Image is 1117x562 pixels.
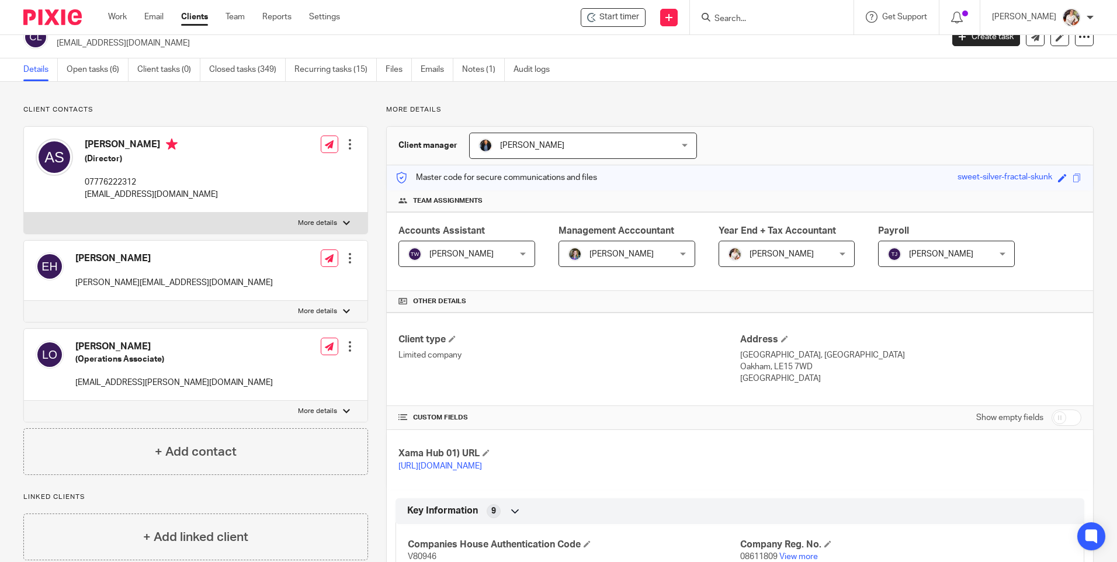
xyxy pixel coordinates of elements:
[166,138,178,150] i: Primary
[719,226,836,235] span: Year End + Tax Accountant
[298,218,337,228] p: More details
[740,334,1081,346] h4: Address
[1062,8,1081,27] img: Kayleigh%20Henson.jpeg
[882,13,927,21] span: Get Support
[85,189,218,200] p: [EMAIL_ADDRESS][DOMAIN_NAME]
[226,11,245,23] a: Team
[728,247,742,261] img: Kayleigh%20Henson.jpeg
[209,58,286,81] a: Closed tasks (349)
[36,252,64,280] img: svg%3E
[976,412,1043,424] label: Show empty fields
[298,307,337,316] p: More details
[398,462,482,470] a: [URL][DOMAIN_NAME]
[558,226,674,235] span: Management Acccountant
[478,138,492,152] img: martin-hickman.jpg
[599,11,639,23] span: Start timer
[740,553,778,561] span: 08611809
[298,407,337,416] p: More details
[67,58,129,81] a: Open tasks (6)
[85,176,218,188] p: 07776222312
[398,413,740,422] h4: CUSTOM FIELDS
[958,171,1052,185] div: sweet-silver-fractal-skunk
[740,539,1072,551] h4: Company Reg. No.
[85,153,218,165] h5: (Director)
[429,250,494,258] span: [PERSON_NAME]
[398,226,485,235] span: Accounts Assistant
[407,505,478,517] span: Key Information
[581,8,646,27] div: Cielo Costa Limited
[398,334,740,346] h4: Client type
[491,505,496,517] span: 9
[23,105,368,115] p: Client contacts
[75,341,273,353] h4: [PERSON_NAME]
[713,14,818,25] input: Search
[181,11,208,23] a: Clients
[779,553,818,561] a: View more
[589,250,654,258] span: [PERSON_NAME]
[386,58,412,81] a: Files
[137,58,200,81] a: Client tasks (0)
[398,349,740,361] p: Limited company
[75,353,273,365] h5: (Operations Associate)
[36,138,73,176] img: svg%3E
[155,443,237,461] h4: + Add contact
[144,11,164,23] a: Email
[500,141,564,150] span: [PERSON_NAME]
[23,25,48,49] img: svg%3E
[568,247,582,261] img: 1530183611242%20(1).jpg
[396,172,597,183] p: Master code for secure communications and files
[23,492,368,502] p: Linked clients
[398,140,457,151] h3: Client manager
[413,196,483,206] span: Team assignments
[740,349,1081,361] p: [GEOGRAPHIC_DATA], [GEOGRAPHIC_DATA]
[740,373,1081,384] p: [GEOGRAPHIC_DATA]
[75,252,273,265] h4: [PERSON_NAME]
[413,297,466,306] span: Other details
[909,250,973,258] span: [PERSON_NAME]
[408,247,422,261] img: svg%3E
[952,27,1020,46] a: Create task
[143,528,248,546] h4: + Add linked client
[57,37,935,49] p: [EMAIL_ADDRESS][DOMAIN_NAME]
[386,105,1094,115] p: More details
[992,11,1056,23] p: [PERSON_NAME]
[398,447,740,460] h4: Xama Hub 01) URL
[36,341,64,369] img: svg%3E
[462,58,505,81] a: Notes (1)
[878,226,909,235] span: Payroll
[23,9,82,25] img: Pixie
[108,11,127,23] a: Work
[887,247,901,261] img: svg%3E
[740,361,1081,373] p: Oakham, LE15 7WD
[408,553,436,561] span: V80946
[75,377,273,388] p: [EMAIL_ADDRESS][PERSON_NAME][DOMAIN_NAME]
[309,11,340,23] a: Settings
[294,58,377,81] a: Recurring tasks (15)
[262,11,292,23] a: Reports
[750,250,814,258] span: [PERSON_NAME]
[514,58,558,81] a: Audit logs
[75,277,273,289] p: [PERSON_NAME][EMAIL_ADDRESS][DOMAIN_NAME]
[23,58,58,81] a: Details
[421,58,453,81] a: Emails
[408,539,740,551] h4: Companies House Authentication Code
[85,138,218,153] h4: [PERSON_NAME]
